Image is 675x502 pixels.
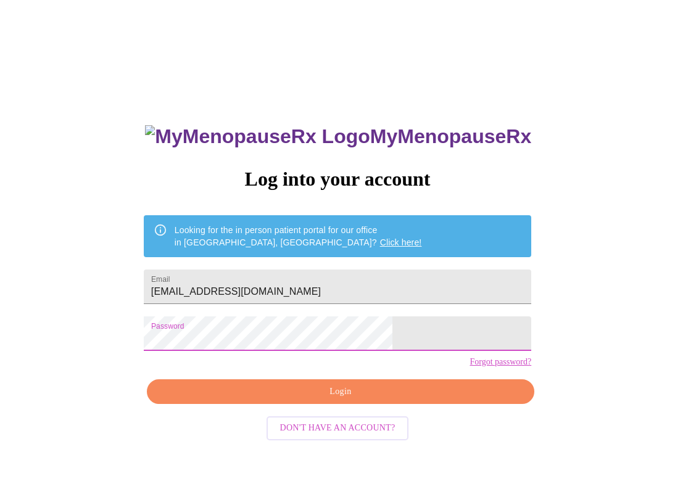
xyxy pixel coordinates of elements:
div: Looking for the in person patient portal for our office in [GEOGRAPHIC_DATA], [GEOGRAPHIC_DATA]? [175,219,422,253]
h3: Log into your account [144,168,531,191]
span: Don't have an account? [280,421,395,436]
h3: MyMenopauseRx [145,125,531,148]
a: Don't have an account? [263,422,412,432]
img: MyMenopauseRx Logo [145,125,370,148]
button: Login [147,379,534,405]
span: Login [161,384,520,400]
button: Don't have an account? [267,416,409,440]
a: Click here! [380,237,422,247]
a: Forgot password? [470,357,531,367]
